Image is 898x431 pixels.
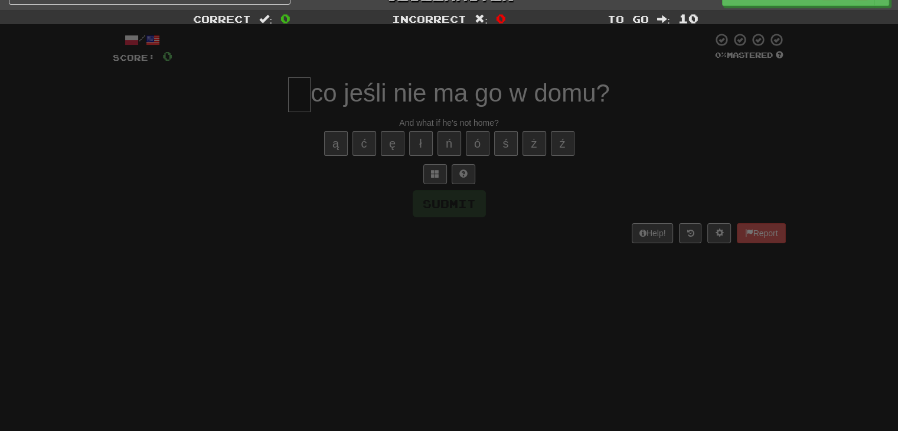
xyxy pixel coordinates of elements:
span: : [657,14,670,24]
button: ł [409,131,433,156]
span: 10 [678,11,698,25]
button: ą [324,131,348,156]
button: ó [466,131,489,156]
div: Mastered [713,50,786,61]
button: ź [551,131,574,156]
button: ś [494,131,518,156]
span: co jeśli nie ma go w domu? [311,79,610,107]
span: 0 [280,11,290,25]
button: Help! [632,223,674,243]
button: Switch sentence to multiple choice alt+p [423,164,447,184]
button: Round history (alt+y) [679,223,701,243]
button: ę [381,131,404,156]
span: To go [608,13,649,25]
span: Incorrect [392,13,466,25]
button: ć [352,131,376,156]
span: 0 [162,48,172,63]
button: ń [437,131,461,156]
span: Correct [193,13,251,25]
button: ż [523,131,546,156]
button: Submit [413,190,486,217]
div: And what if he's not home? [113,117,786,129]
span: Score: [113,53,155,63]
div: / [113,32,172,47]
button: Report [737,223,785,243]
button: Single letter hint - you only get 1 per sentence and score half the points! alt+h [452,164,475,184]
span: : [259,14,272,24]
span: : [475,14,488,24]
span: 0 % [715,50,727,60]
span: 0 [496,11,506,25]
